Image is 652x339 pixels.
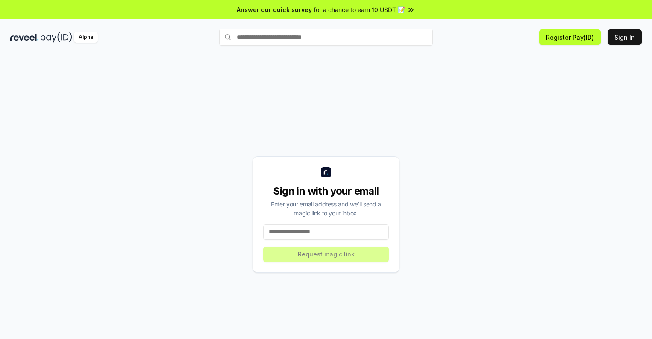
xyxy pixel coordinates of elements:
div: Alpha [74,32,98,43]
img: pay_id [41,32,72,43]
span: for a chance to earn 10 USDT 📝 [314,5,405,14]
span: Answer our quick survey [237,5,312,14]
img: reveel_dark [10,32,39,43]
button: Register Pay(ID) [539,29,601,45]
div: Enter your email address and we’ll send a magic link to your inbox. [263,200,389,218]
div: Sign in with your email [263,184,389,198]
button: Sign In [608,29,642,45]
img: logo_small [321,167,331,177]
